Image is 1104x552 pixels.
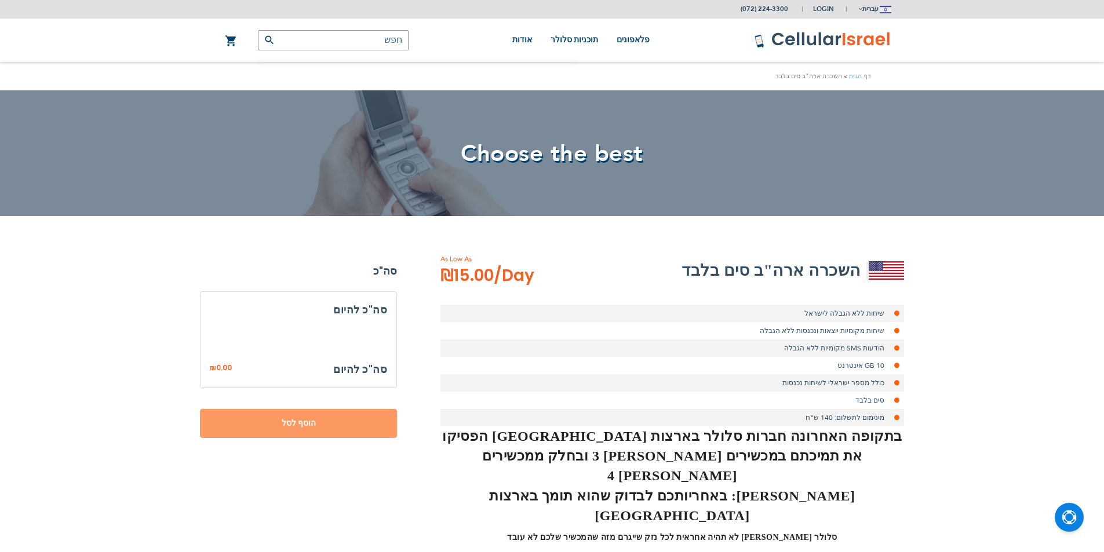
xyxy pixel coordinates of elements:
img: לוגו סלולר ישראל [754,31,891,49]
a: פלאפונים [617,19,650,62]
button: עברית [857,1,891,17]
li: כולל מספר ישראלי לשיחות נכנסות [440,374,904,392]
li: שיחות ללא הגבלה לישראל [440,305,904,322]
span: Choose the best [461,138,643,170]
li: סים בלבד [440,392,904,409]
span: /Day [494,264,534,287]
img: השכרה ארה [869,261,904,280]
a: אודות [512,19,532,62]
li: הודעות SMS מקומיות ללא הגבלה [440,339,904,357]
span: ₪ [210,363,216,374]
h2: השכרה ארה"ב סים בלבד [682,259,861,282]
span: Login [813,5,834,13]
strong: [PERSON_NAME]: באחריותכם לבדוק שהוא תומך בארצות [GEOGRAPHIC_DATA] [489,488,855,523]
a: דף הבית [849,72,871,81]
a: תוכניות סלולר [551,19,599,62]
span: אודות [512,35,532,44]
input: חפש [258,30,409,50]
h3: סה"כ להיום [210,301,387,319]
strong: סלולר [PERSON_NAME] לא תהיה אחראית לכל נזק שייגרם מזה שהמכשיר שלכם לא עובד [507,533,837,542]
span: 0.00 [216,363,232,372]
li: שיחות מקומיות יוצאות ונכנסות ללא הגבלה [440,322,904,339]
span: ₪15.00 [440,264,534,287]
span: תוכניות סלולר [551,35,599,44]
li: השכרה ארה"ב סים בלבד [775,71,849,82]
strong: סה"כ [200,262,397,280]
li: 10 GB אינטרנט [440,357,904,374]
strong: בתקופה האחרונה חברות סלולר בארצות [GEOGRAPHIC_DATA] הפסיקו את תמיכתם במכשירים [PERSON_NAME] 3 ובח... [442,429,902,484]
a: (072) 224-3300 [741,5,788,13]
h3: סה"כ להיום [333,361,387,378]
li: מינימום לתשלום: 140 ש"ח [440,409,904,426]
span: פלאפונים [617,35,650,44]
img: Jerusalem [880,6,891,13]
span: As Low As [440,254,566,264]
